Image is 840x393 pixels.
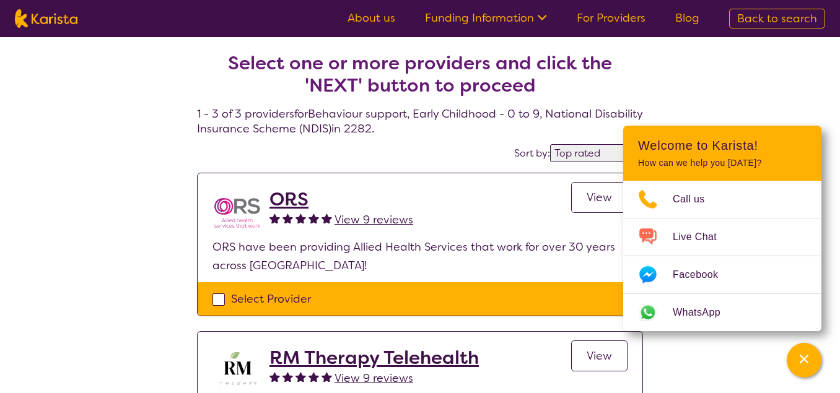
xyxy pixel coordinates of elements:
p: ORS have been providing Allied Health Services that work for over 30 years across [GEOGRAPHIC_DATA]! [212,238,628,275]
a: ORS [269,188,413,210]
img: fullstar [295,213,306,223]
a: About us [348,11,395,25]
span: View [587,190,612,205]
div: Channel Menu [623,126,821,331]
img: fullstar [322,371,332,382]
a: View [571,182,628,213]
img: fullstar [269,371,280,382]
h2: Welcome to Karista! [638,138,807,153]
span: View 9 reviews [335,212,413,227]
span: WhatsApp [673,303,735,322]
span: Live Chat [673,228,732,246]
img: nspbnteb0roocrxnmwip.png [212,188,262,238]
span: Facebook [673,266,733,284]
img: fullstar [308,371,319,382]
span: Back to search [737,11,817,26]
label: Sort by: [514,147,550,160]
span: View [587,348,612,363]
a: For Providers [577,11,645,25]
a: Blog [675,11,699,25]
a: View [571,340,628,371]
button: Channel Menu [787,343,821,378]
a: View 9 reviews [335,369,413,387]
img: fullstar [269,213,280,223]
a: Back to search [729,9,825,28]
ul: Choose channel [623,181,821,331]
a: RM Therapy Telehealth [269,347,479,369]
img: b3hjthhf71fnbidirs13.png [212,347,262,391]
a: Funding Information [425,11,547,25]
img: fullstar [282,213,293,223]
h4: 1 - 3 of 3 providers for Behaviour support , Early Childhood - 0 to 9 , National Disability Insur... [197,22,643,136]
a: Web link opens in a new tab. [623,294,821,331]
img: fullstar [295,371,306,382]
a: View 9 reviews [335,210,413,229]
img: fullstar [282,371,293,382]
img: fullstar [322,213,332,223]
p: How can we help you [DATE]? [638,158,807,168]
img: fullstar [308,213,319,223]
span: Call us [673,190,720,209]
span: View 9 reviews [335,371,413,386]
h2: Select one or more providers and click the 'NEXT' button to proceed [212,52,628,97]
img: Karista logo [15,9,77,28]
